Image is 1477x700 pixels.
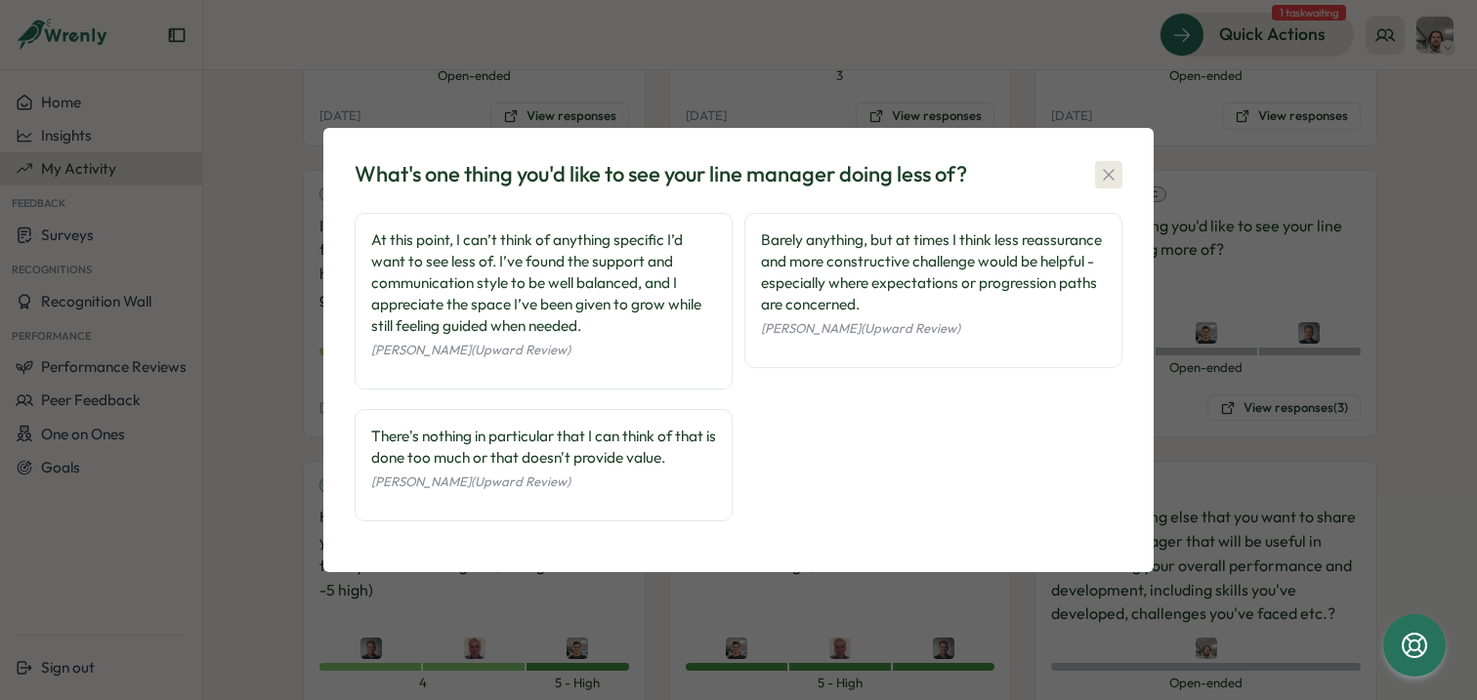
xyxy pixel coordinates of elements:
div: There's nothing in particular that I can think of that is done too much or that doesn't provide v... [371,426,716,469]
span: [PERSON_NAME] (Upward Review) [371,342,570,357]
span: [PERSON_NAME] (Upward Review) [761,320,960,336]
div: Barely anything, but at times I think less reassurance and more constructive challenge would be h... [761,229,1106,315]
div: At this point, I can’t think of anything specific I’d want to see less of. I’ve found the support... [371,229,716,337]
span: [PERSON_NAME] (Upward Review) [371,474,570,489]
div: What's one thing you'd like to see your line manager doing less of? [355,159,967,189]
